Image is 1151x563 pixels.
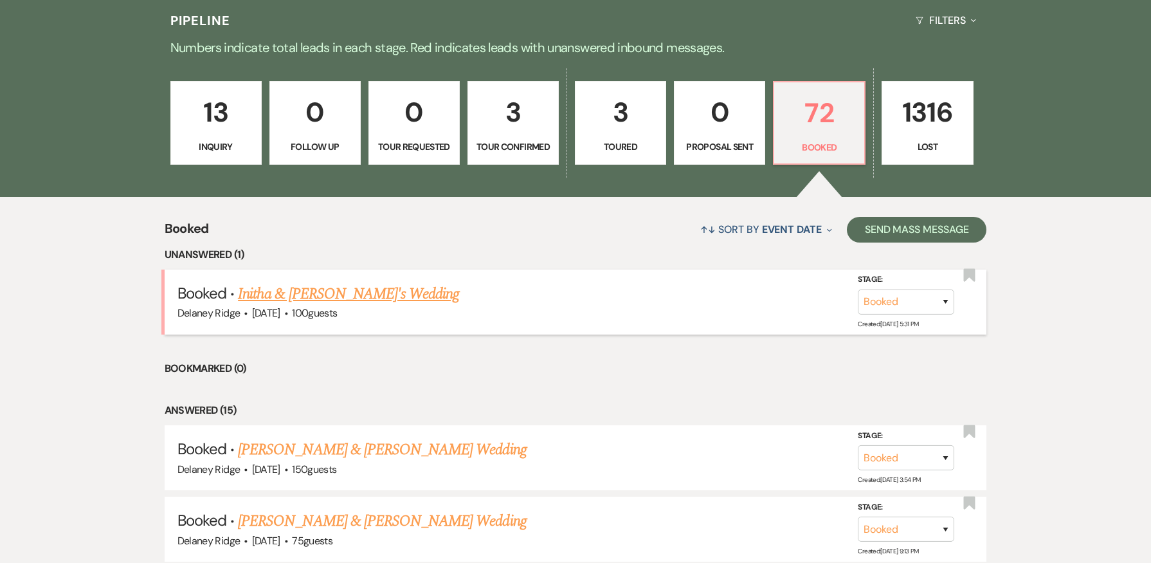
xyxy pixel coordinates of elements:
[252,534,280,548] span: [DATE]
[278,140,352,154] p: Follow Up
[292,534,332,548] span: 75 guests
[368,81,460,165] a: 0Tour Requested
[177,439,226,459] span: Booked
[773,81,866,165] a: 72Booked
[292,463,336,476] span: 150 guests
[170,81,262,165] a: 13Inquiry
[238,438,526,461] a: [PERSON_NAME] & [PERSON_NAME] Wedding
[377,91,451,134] p: 0
[177,534,240,548] span: Delaney Ridge
[476,140,550,154] p: Tour Confirmed
[583,140,658,154] p: Toured
[177,510,226,530] span: Booked
[858,547,918,555] span: Created: [DATE] 9:13 PM
[682,91,757,134] p: 0
[674,81,765,165] a: 0Proposal Sent
[238,282,459,306] a: Initha & [PERSON_NAME]'s Wedding
[695,212,837,246] button: Sort By Event Date
[252,463,280,476] span: [DATE]
[583,91,658,134] p: 3
[165,219,209,246] span: Booked
[238,510,526,533] a: [PERSON_NAME] & [PERSON_NAME] Wedding
[890,91,965,134] p: 1316
[177,463,240,476] span: Delaney Ridge
[782,140,856,154] p: Booked
[165,402,987,419] li: Answered (15)
[165,360,987,377] li: Bookmarked (0)
[858,501,954,515] label: Stage:
[782,91,856,134] p: 72
[858,320,918,328] span: Created: [DATE] 5:31 PM
[269,81,361,165] a: 0Follow Up
[682,140,757,154] p: Proposal Sent
[476,91,550,134] p: 3
[278,91,352,134] p: 0
[377,140,451,154] p: Tour Requested
[177,306,240,320] span: Delaney Ridge
[179,140,253,154] p: Inquiry
[858,475,920,484] span: Created: [DATE] 3:54 PM
[467,81,559,165] a: 3Tour Confirmed
[762,223,822,236] span: Event Date
[113,37,1038,58] p: Numbers indicate total leads in each stage. Red indicates leads with unanswered inbound messages.
[165,246,987,263] li: Unanswered (1)
[882,81,973,165] a: 1316Lost
[858,429,954,443] label: Stage:
[858,273,954,287] label: Stage:
[847,217,987,243] button: Send Mass Message
[292,306,337,320] span: 100 guests
[177,283,226,303] span: Booked
[911,3,981,37] button: Filters
[700,223,716,236] span: ↑↓
[170,12,231,30] h3: Pipeline
[252,306,280,320] span: [DATE]
[179,91,253,134] p: 13
[575,81,666,165] a: 3Toured
[890,140,965,154] p: Lost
